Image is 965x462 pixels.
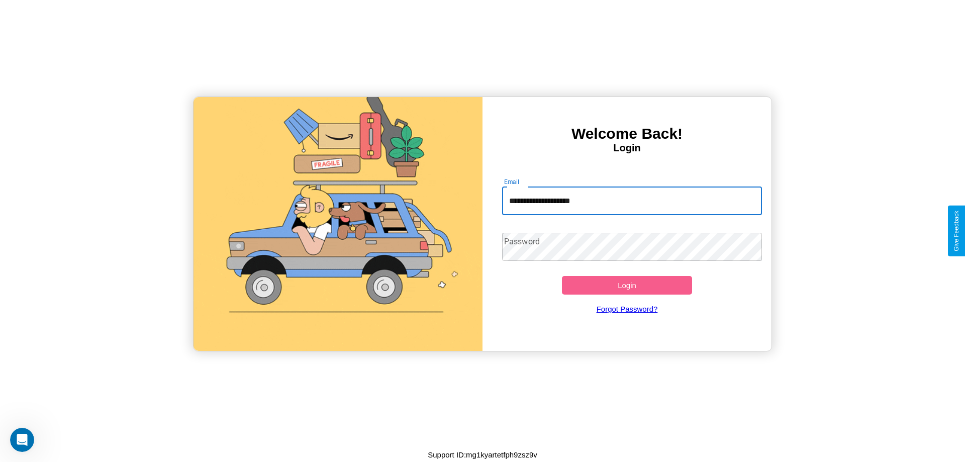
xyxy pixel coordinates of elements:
div: Give Feedback [953,211,960,251]
button: Login [562,276,692,295]
p: Support ID: mg1kyartetfph9zsz9v [428,448,537,461]
h3: Welcome Back! [482,125,771,142]
a: Forgot Password? [497,295,757,323]
h4: Login [482,142,771,154]
iframe: Intercom live chat [10,428,34,452]
img: gif [194,97,482,351]
label: Email [504,177,520,186]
